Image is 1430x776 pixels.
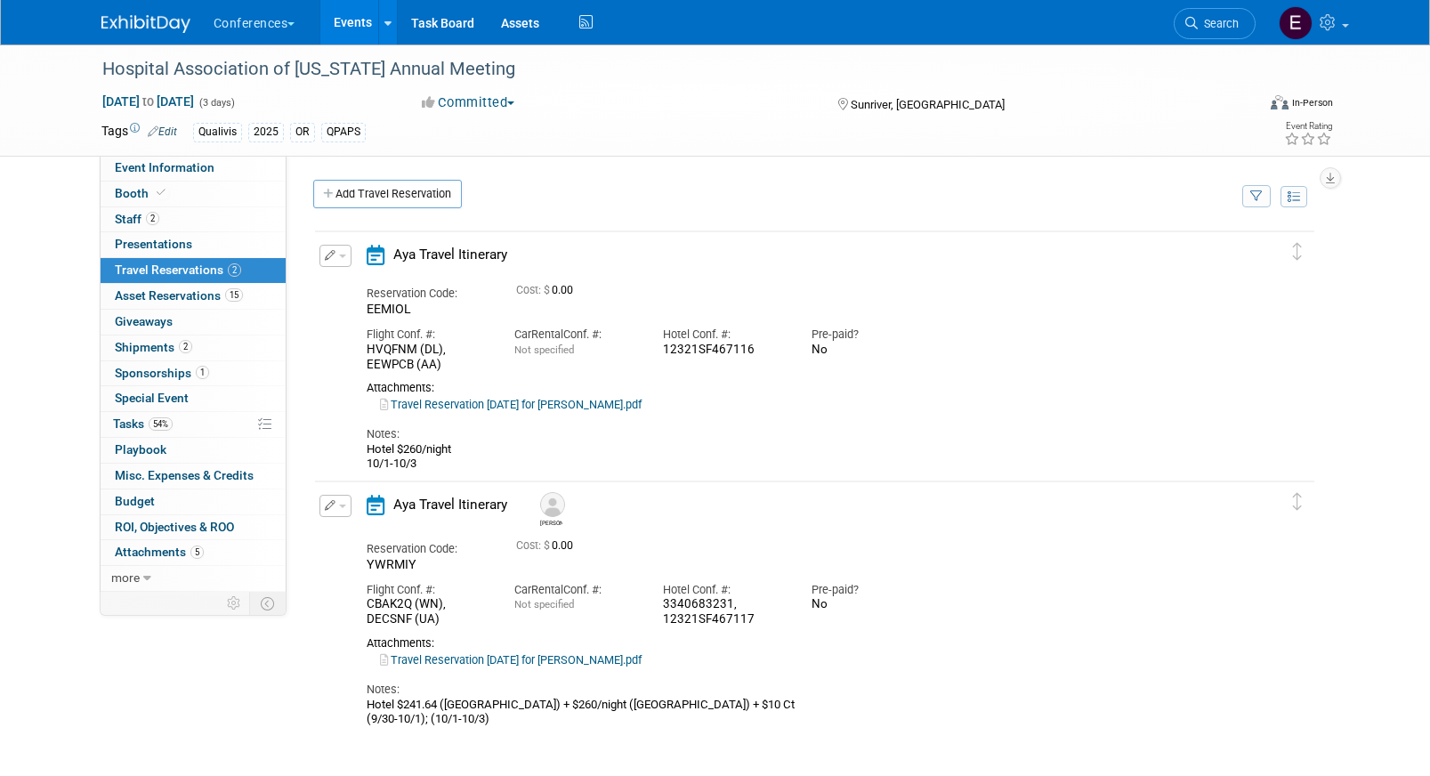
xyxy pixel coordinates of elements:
[367,381,1232,395] div: Attachments:
[812,343,828,356] span: No
[1151,93,1334,119] div: Event Format
[146,212,159,225] span: 2
[101,540,286,565] a: Attachments5
[101,284,286,309] a: Asset Reservations15
[1250,191,1263,203] i: Filter by Traveler
[663,343,785,358] div: 12321SF467116
[198,97,235,109] span: (3 days)
[115,212,159,226] span: Staff
[101,515,286,540] a: ROI, Objectives & ROO
[663,597,785,627] div: 3340683231, 12321SF467117
[179,340,192,353] span: 2
[321,123,366,141] div: QPAPS
[115,314,173,328] span: Giveaways
[393,247,507,263] span: Aya Travel Itinerary
[115,186,169,200] span: Booth
[101,489,286,514] a: Budget
[663,327,785,343] div: Hotel Conf. #:
[812,597,828,610] span: No
[1291,96,1333,109] div: In-Person
[290,123,315,141] div: OR
[248,123,284,141] div: 2025
[812,582,933,598] div: Pre-paid?
[101,386,286,411] a: Special Event
[115,366,209,380] span: Sponsorships
[148,125,177,138] a: Edit
[101,207,286,232] a: Staff2
[101,93,195,109] span: [DATE] [DATE]
[367,682,1232,698] div: Notes:
[516,284,552,296] span: Cost: $
[101,335,286,360] a: Shipments2
[367,442,1232,472] div: Hotel $260/night 10/1-10/3
[516,284,580,296] span: 0.00
[101,464,286,489] a: Misc. Expenses & Credits
[367,698,1232,727] div: Hotel $241.64 ([GEOGRAPHIC_DATA]) + $260/night ([GEOGRAPHIC_DATA]) + $10 Ct (9/30-10/1); (10/1-10/3)
[196,366,209,379] span: 1
[115,237,192,251] span: Presentations
[1198,17,1239,30] span: Search
[101,258,286,283] a: Travel Reservations2
[113,416,173,431] span: Tasks
[380,398,642,411] a: Travel Reservation [DATE] for [PERSON_NAME].pdf
[115,391,189,405] span: Special Event
[101,412,286,437] a: Tasks54%
[367,302,411,316] span: EEMIOL
[367,495,384,515] i: Aya Travel Itinerary
[367,327,489,343] div: Flight Conf. #:
[101,438,286,463] a: Playbook
[101,310,286,335] a: Giveaways
[1271,95,1289,109] img: Format-Inperson.png
[101,122,177,142] td: Tags
[393,497,507,513] span: Aya Travel Itinerary
[514,327,636,343] div: Car Conf. #:
[190,546,204,559] span: 5
[101,361,286,386] a: Sponsorships1
[367,245,384,265] i: Aya Travel Itinerary
[1293,493,1302,511] i: Click and drag to move item
[115,442,166,457] span: Playbook
[531,327,563,341] span: Rental
[101,156,286,181] a: Event Information
[101,566,286,591] a: more
[115,520,234,534] span: ROI, Objectives & ROO
[540,517,562,527] div: Kelly Parker
[249,592,286,615] td: Toggle Event Tabs
[812,327,933,343] div: Pre-paid?
[516,539,552,552] span: Cost: $
[416,93,521,112] button: Committed
[514,582,636,598] div: Car Conf. #:
[540,492,565,517] img: Kelly Parker
[1279,6,1313,40] img: Erin Anderson
[367,582,489,598] div: Flight Conf. #:
[101,232,286,257] a: Presentations
[101,182,286,206] a: Booth
[663,582,785,598] div: Hotel Conf. #:
[1293,243,1302,261] i: Click and drag to move item
[115,288,243,303] span: Asset Reservations
[115,340,192,354] span: Shipments
[228,263,241,277] span: 2
[193,123,242,141] div: Qualivis
[367,597,489,627] div: CBAK2Q (WN), DECSNF (UA)
[1284,122,1332,131] div: Event Rating
[367,557,416,571] span: YWRMIY
[219,592,250,615] td: Personalize Event Tab Strip
[313,180,462,208] a: Add Travel Reservation
[367,541,489,557] div: Reservation Code:
[514,344,574,356] span: Not specified
[514,598,574,610] span: Not specified
[115,160,214,174] span: Event Information
[149,417,173,431] span: 54%
[101,15,190,33] img: ExhibitDay
[225,288,243,302] span: 15
[367,636,1232,651] div: Attachments:
[380,653,642,667] a: Travel Reservation [DATE] for [PERSON_NAME].pdf
[367,343,489,373] div: HVQFNM (DL), EEWPCB (AA)
[531,583,563,596] span: Rental
[115,263,241,277] span: Travel Reservations
[367,426,1232,442] div: Notes:
[157,188,166,198] i: Booth reservation complete
[96,53,1229,85] div: Hospital Association of [US_STATE] Annual Meeting
[140,94,157,109] span: to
